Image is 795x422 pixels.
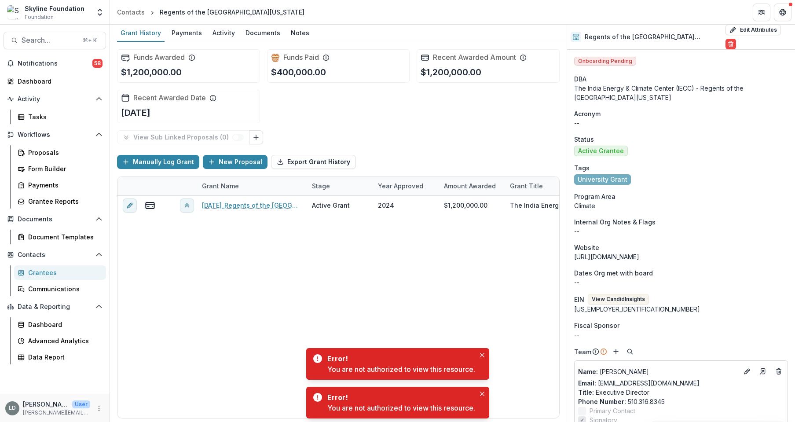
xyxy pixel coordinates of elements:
p: $1,200,000.00 [421,66,481,79]
div: -- [574,330,788,339]
div: [US_EMPLOYER_IDENTIFICATION_NUMBER] [574,305,788,314]
a: Payments [14,178,106,192]
span: Contacts [18,251,92,259]
button: Export Grant History [271,155,356,169]
a: Grant History [117,25,165,42]
button: edit [123,198,137,213]
h2: Funds Awarded [133,53,185,62]
div: Data Report [28,352,99,362]
p: 510.316.8345 [578,397,784,406]
p: -- [574,227,788,236]
p: View Sub Linked Proposals ( 0 ) [133,134,232,141]
p: EIN [574,295,584,304]
button: View Sub Linked Proposals (0) [117,130,249,144]
button: View CandidInsights [588,294,649,305]
span: Phone Number : [578,398,626,405]
button: Open Activity [4,92,106,106]
p: -- [574,118,788,128]
button: Open Documents [4,212,106,226]
div: Lisa Dinh [9,405,16,411]
span: Program Area [574,192,615,201]
div: Grant Name [197,176,307,195]
button: Add [611,346,621,357]
button: Close [477,350,487,360]
span: Title : [578,389,594,396]
div: Payments [28,180,99,190]
div: You are not authorized to view this resource. [327,364,475,374]
div: Amount Awarded [439,176,505,195]
a: Tasks [14,110,106,124]
button: Open entity switcher [94,4,106,21]
span: Acronym [574,109,601,118]
div: Form Builder [28,164,99,173]
h2: Funds Paid [283,53,319,62]
div: The India Energy & Climate Center (IECC) - Regents of the [GEOGRAPHIC_DATA][US_STATE] [574,84,788,102]
a: Proposals [14,145,106,160]
button: view-payments [145,200,155,211]
p: [PERSON_NAME][EMAIL_ADDRESS][DOMAIN_NAME] [23,409,90,417]
button: Search... [4,32,106,49]
p: $400,000.00 [271,66,326,79]
div: Contacts [117,7,145,17]
span: Tags [574,163,590,172]
div: Proposals [28,148,99,157]
span: University Grant [578,176,627,183]
div: Year approved [373,181,429,191]
h2: Recent Awarded Amount [433,53,516,62]
div: Notes [287,26,313,39]
span: 58 [92,59,103,68]
a: Notes [287,25,313,42]
button: Notifications58 [4,56,106,70]
span: Foundation [25,13,54,21]
p: $1,200,000.00 [121,66,182,79]
div: Payments [168,26,205,39]
div: Grant Name [197,181,244,191]
p: -- [574,278,788,287]
button: Open Workflows [4,128,106,142]
div: Error! [327,392,472,403]
div: Grant Title [505,176,571,195]
div: You are not authorized to view this resource. [327,403,475,413]
div: Tasks [28,112,99,121]
p: User [72,400,90,408]
nav: breadcrumb [114,6,308,18]
a: Name: [PERSON_NAME] [578,367,738,376]
div: Dashboard [18,77,99,86]
button: Partners [753,4,770,21]
button: Edit [742,366,752,377]
div: Active Grant [312,201,350,210]
div: Stage [307,176,373,195]
div: Grantees [28,268,99,277]
div: Documents [242,26,284,39]
a: Grantees [14,265,106,280]
a: Communications [14,282,106,296]
span: Workflows [18,131,92,139]
button: Link Grants [249,130,263,144]
a: Data Report [14,350,106,364]
div: Dashboard [28,320,99,329]
p: [PERSON_NAME] [23,400,69,409]
div: Amount Awarded [439,181,501,191]
p: [DATE] [121,106,150,119]
span: Primary Contact [590,406,635,415]
a: [URL][DOMAIN_NAME] [574,253,639,261]
a: Dashboard [4,74,106,88]
div: 2024 [378,201,394,210]
span: Documents [18,216,92,223]
a: Contacts [114,6,148,18]
span: Dates Org met with board [574,268,653,278]
span: Website [574,243,599,252]
button: Search [625,346,635,357]
span: Activity [18,95,92,103]
button: Delete [725,39,736,49]
span: Email: [578,379,596,387]
a: Go to contact [756,364,770,378]
div: Year approved [373,176,439,195]
div: Grantee Reports [28,197,99,206]
div: Error! [327,353,472,364]
a: Documents [242,25,284,42]
span: Active Grantee [578,147,624,155]
span: Search... [22,36,77,44]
